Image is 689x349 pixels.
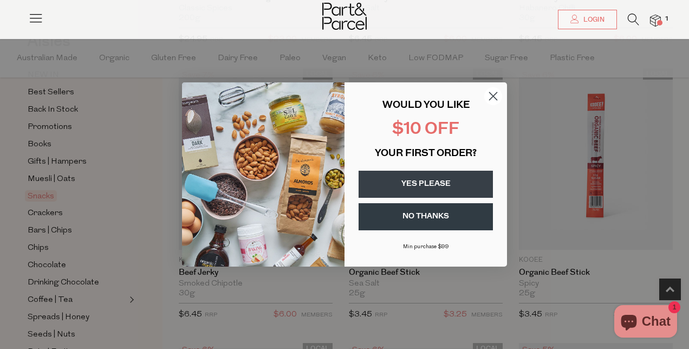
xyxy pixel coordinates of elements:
[581,15,604,24] span: Login
[359,203,493,230] button: NO THANKS
[322,3,367,30] img: Part&Parcel
[650,15,661,26] a: 1
[359,171,493,198] button: YES PLEASE
[182,82,344,267] img: 43fba0fb-7538-40bc-babb-ffb1a4d097bc.jpeg
[484,87,503,106] button: Close dialog
[382,101,470,111] span: WOULD YOU LIKE
[611,305,680,340] inbox-online-store-chat: Shopify online store chat
[662,14,672,24] span: 1
[558,10,617,29] a: Login
[392,121,459,138] span: $10 OFF
[375,149,477,159] span: YOUR FIRST ORDER?
[403,244,449,250] span: Min purchase $99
